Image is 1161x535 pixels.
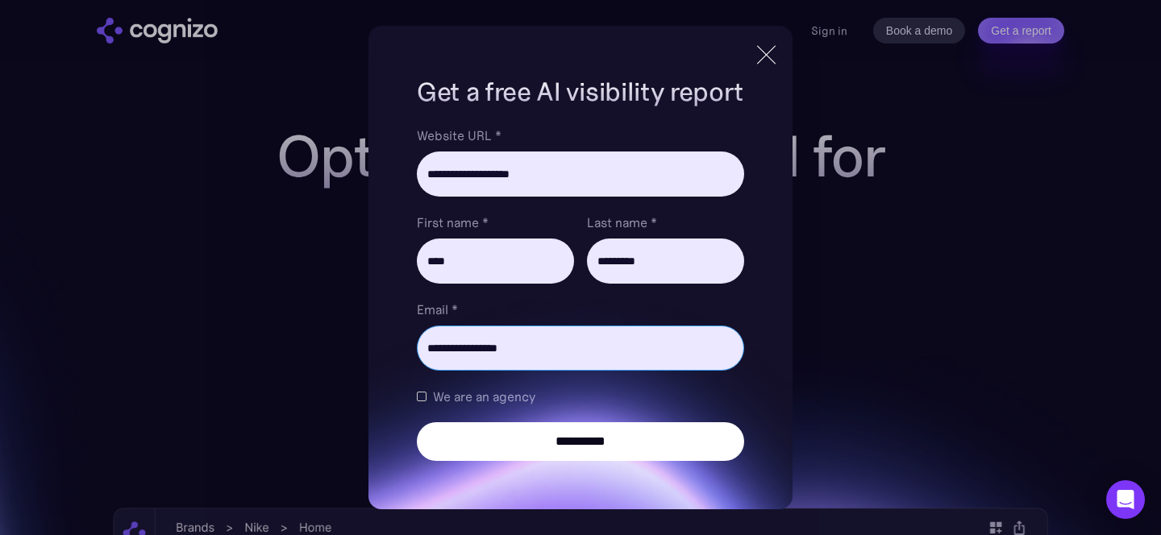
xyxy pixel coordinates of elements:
span: We are an agency [433,387,535,406]
form: Brand Report Form [417,126,744,461]
div: Open Intercom Messenger [1106,480,1145,519]
label: Website URL * [417,126,744,145]
label: Last name * [587,213,744,232]
label: Email * [417,300,744,319]
label: First name * [417,213,574,232]
h1: Get a free AI visibility report [417,74,744,110]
